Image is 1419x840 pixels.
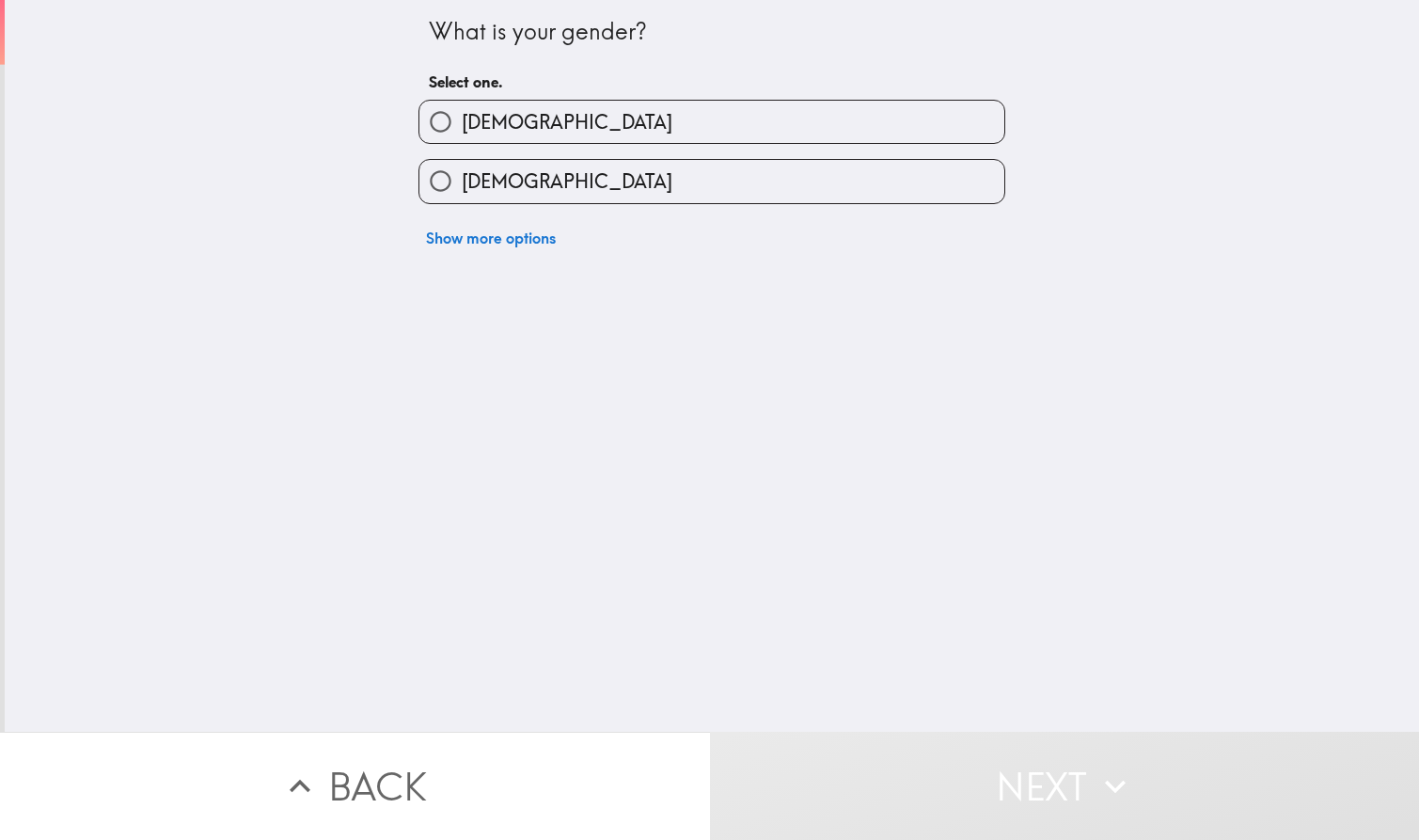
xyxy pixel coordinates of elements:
h6: Select one. [429,71,995,92]
span: [DEMOGRAPHIC_DATA] [462,168,672,195]
span: [DEMOGRAPHIC_DATA] [462,109,672,135]
button: Show more options [418,219,563,257]
button: [DEMOGRAPHIC_DATA] [419,160,1004,202]
button: [DEMOGRAPHIC_DATA] [419,101,1004,143]
div: What is your gender? [429,16,995,48]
